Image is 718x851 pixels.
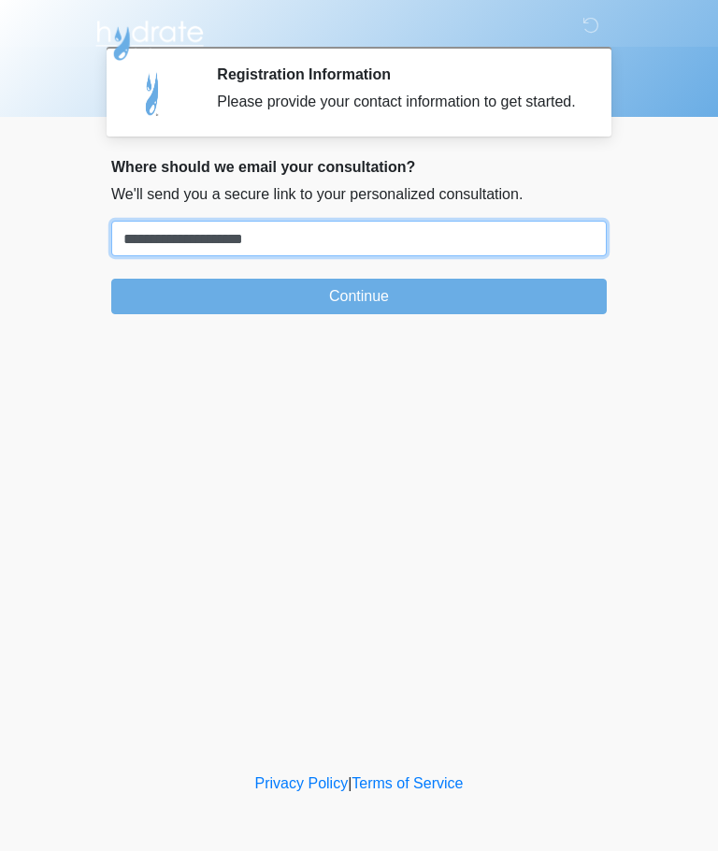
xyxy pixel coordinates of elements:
[125,65,181,122] img: Agent Avatar
[352,775,463,791] a: Terms of Service
[255,775,349,791] a: Privacy Policy
[217,91,579,113] div: Please provide your contact information to get started.
[111,158,607,176] h2: Where should we email your consultation?
[111,183,607,206] p: We'll send you a secure link to your personalized consultation.
[111,279,607,314] button: Continue
[348,775,352,791] a: |
[93,14,207,62] img: Hydrate IV Bar - Arcadia Logo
